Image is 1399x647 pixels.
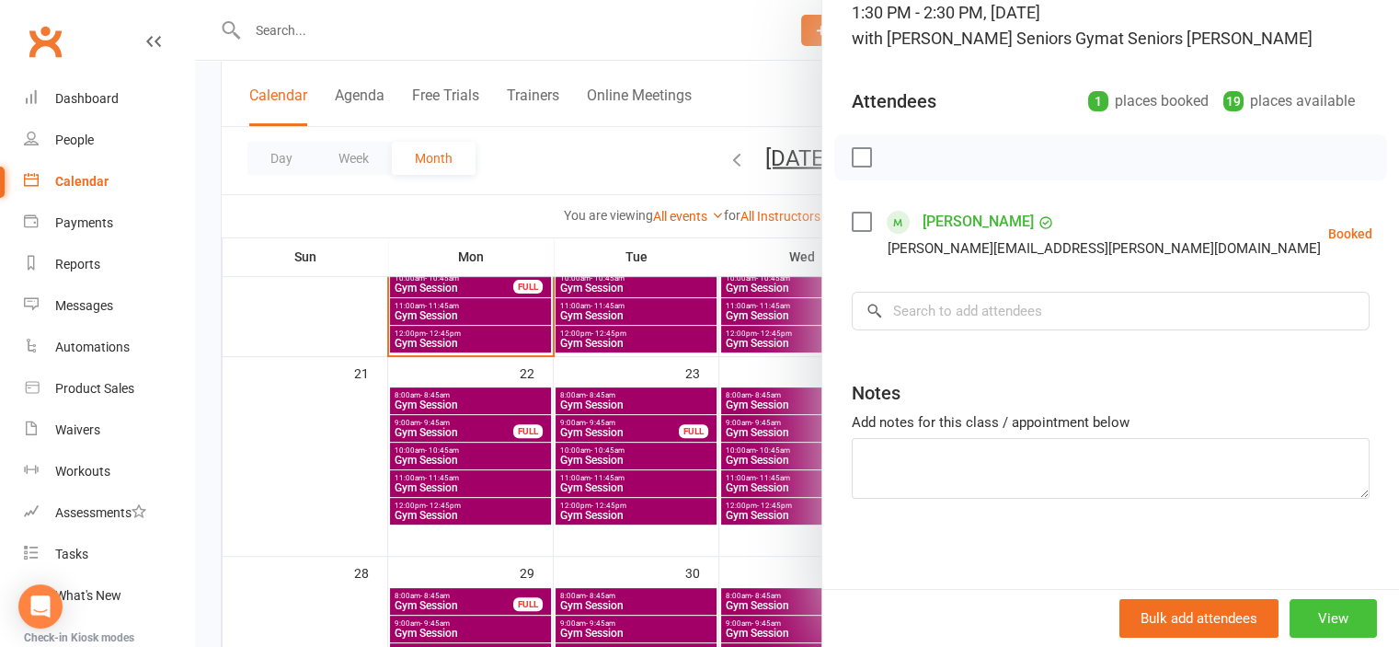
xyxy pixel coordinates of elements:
[55,547,88,561] div: Tasks
[55,215,113,230] div: Payments
[852,88,936,114] div: Attendees
[55,505,146,520] div: Assessments
[24,285,194,327] a: Messages
[852,29,1109,48] span: with [PERSON_NAME] Seniors Gym
[24,410,194,451] a: Waivers
[1290,599,1377,638] button: View
[22,18,68,64] a: Clubworx
[55,91,119,106] div: Dashboard
[55,464,110,479] div: Workouts
[24,161,194,202] a: Calendar
[24,575,194,617] a: What's New
[55,133,94,147] div: People
[1109,29,1313,48] span: at Seniors [PERSON_NAME]
[852,411,1370,433] div: Add notes for this class / appointment below
[18,584,63,629] div: Open Intercom Messenger
[852,292,1370,330] input: Search to add attendees
[24,202,194,244] a: Payments
[55,340,130,354] div: Automations
[24,492,194,534] a: Assessments
[55,381,134,396] div: Product Sales
[24,244,194,285] a: Reports
[24,327,194,368] a: Automations
[923,207,1034,237] a: [PERSON_NAME]
[1223,91,1244,111] div: 19
[24,78,194,120] a: Dashboard
[55,174,109,189] div: Calendar
[24,451,194,492] a: Workouts
[1328,227,1372,240] div: Booked
[1119,599,1279,638] button: Bulk add attendees
[55,257,100,272] div: Reports
[888,237,1321,260] div: [PERSON_NAME][EMAIL_ADDRESS][PERSON_NAME][DOMAIN_NAME]
[24,368,194,410] a: Product Sales
[55,588,121,603] div: What's New
[24,534,194,575] a: Tasks
[24,120,194,161] a: People
[55,422,100,437] div: Waivers
[1223,88,1355,114] div: places available
[1088,88,1209,114] div: places booked
[852,380,900,406] div: Notes
[55,298,113,313] div: Messages
[1088,91,1108,111] div: 1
